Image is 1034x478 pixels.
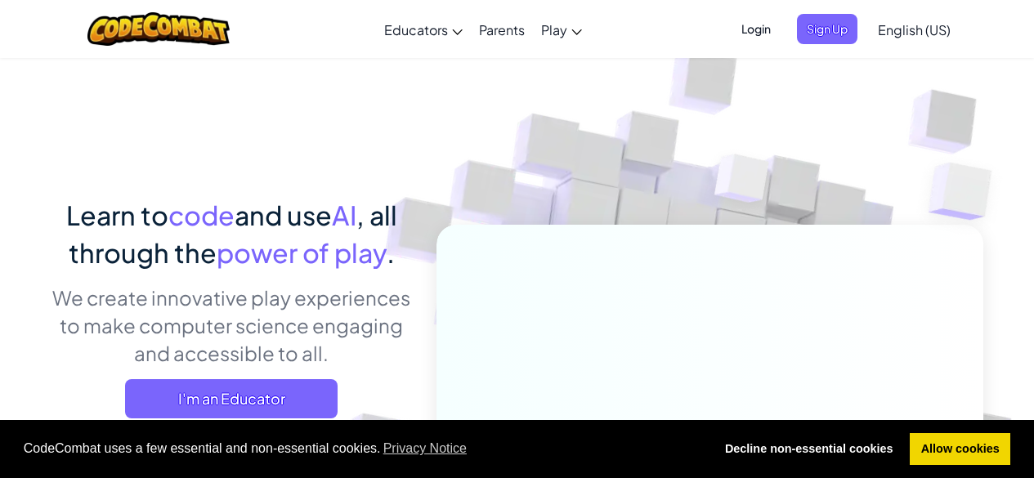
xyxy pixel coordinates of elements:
span: Play [541,21,567,38]
a: Educators [376,7,471,51]
img: CodeCombat logo [87,12,231,46]
img: Overlap cubes [683,122,801,243]
a: learn more about cookies [381,436,470,461]
a: English (US) [870,7,959,51]
span: CodeCombat uses a few essential and non-essential cookies. [24,436,701,461]
a: Parents [471,7,533,51]
span: AI [332,199,356,231]
p: We create innovative play experiences to make computer science engaging and accessible to all. [51,284,412,367]
a: Play [533,7,590,51]
span: Learn to [66,199,168,231]
span: code [168,199,235,231]
a: I'm an Educator [125,379,338,418]
button: Sign Up [797,14,857,44]
span: and use [235,199,332,231]
a: deny cookies [714,433,904,466]
button: Login [732,14,781,44]
span: power of play [217,236,387,269]
span: English (US) [878,21,951,38]
a: allow cookies [910,433,1010,466]
span: Educators [384,21,448,38]
span: . [387,236,395,269]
